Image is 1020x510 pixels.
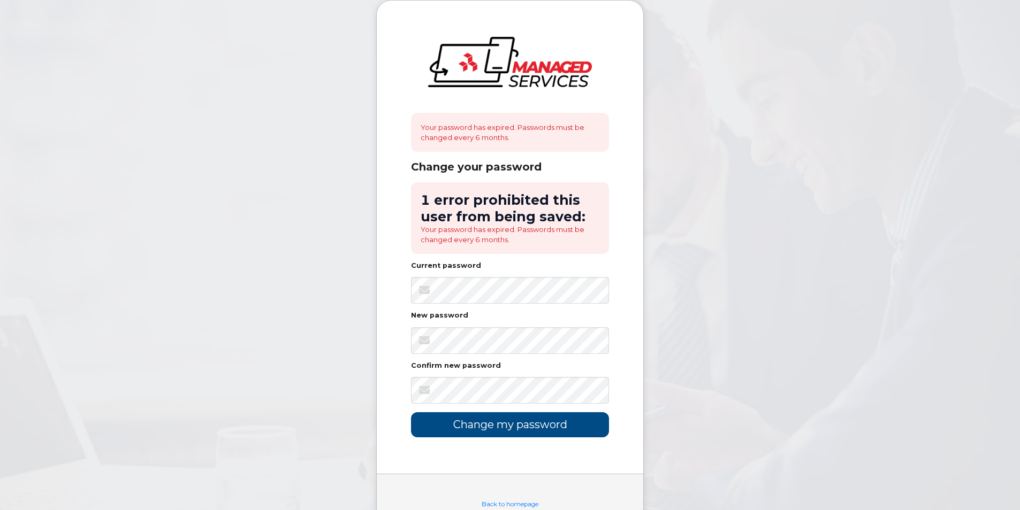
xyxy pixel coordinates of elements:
div: Change your password [411,160,609,174]
label: New password [411,312,468,319]
h2: 1 error prohibited this user from being saved: [421,192,599,225]
label: Current password [411,262,481,269]
input: Change my password [411,412,609,437]
label: Confirm new password [411,362,501,369]
li: Your password has expired. Passwords must be changed every 6 months. [421,225,599,244]
img: logo-large.png [428,37,592,87]
div: Your password has expired. Passwords must be changed every 6 months. [411,113,609,152]
a: Back to homepage [482,500,538,508]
